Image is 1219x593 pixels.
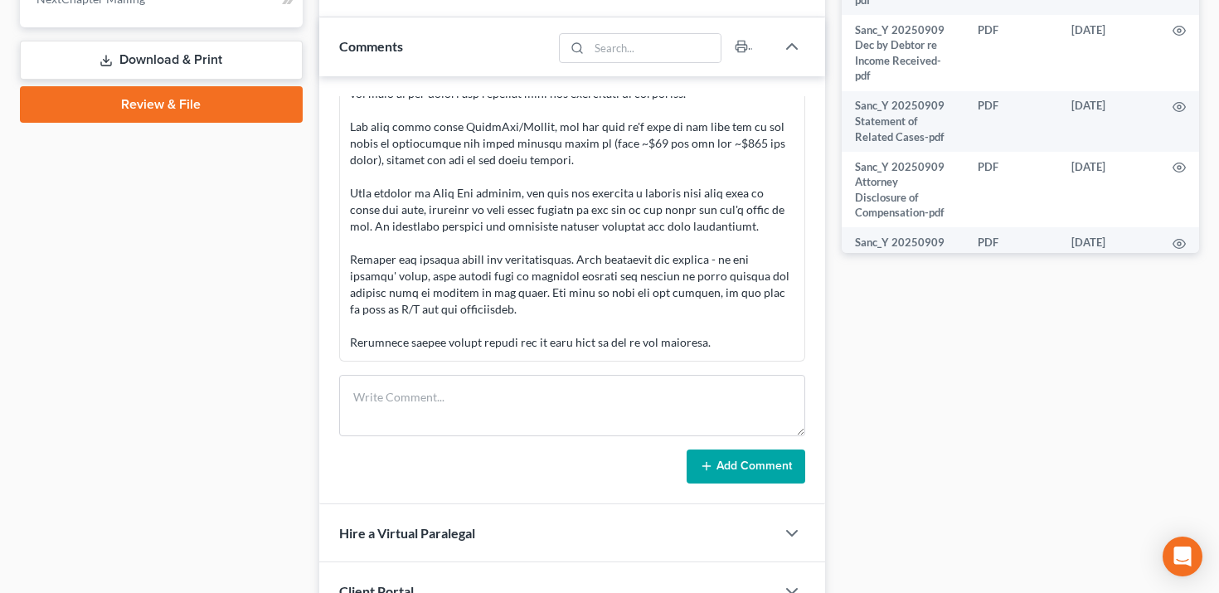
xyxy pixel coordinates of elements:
[339,38,403,54] span: Comments
[1058,227,1159,304] td: [DATE]
[842,227,964,304] td: Sanc_Y 20250909 Verification of Creditor Matrix-pdf
[842,91,964,152] td: Sanc_Y 20250909 Statement of Related Cases-pdf
[964,15,1058,91] td: PDF
[1058,15,1159,91] td: [DATE]
[1058,152,1159,228] td: [DATE]
[1163,537,1202,576] div: Open Intercom Messenger
[20,41,303,80] a: Download & Print
[964,152,1058,228] td: PDF
[687,450,805,484] button: Add Comment
[1058,91,1159,152] td: [DATE]
[842,152,964,228] td: Sanc_Y 20250909 Attorney Disclosure of Compensation-pdf
[20,86,303,123] a: Review & File
[964,227,1058,304] td: PDF
[590,34,721,62] input: Search...
[964,91,1058,152] td: PDF
[339,525,475,541] span: Hire a Virtual Paralegal
[842,15,964,91] td: Sanc_Y 20250909 Dec by Debtor re Income Received-pdf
